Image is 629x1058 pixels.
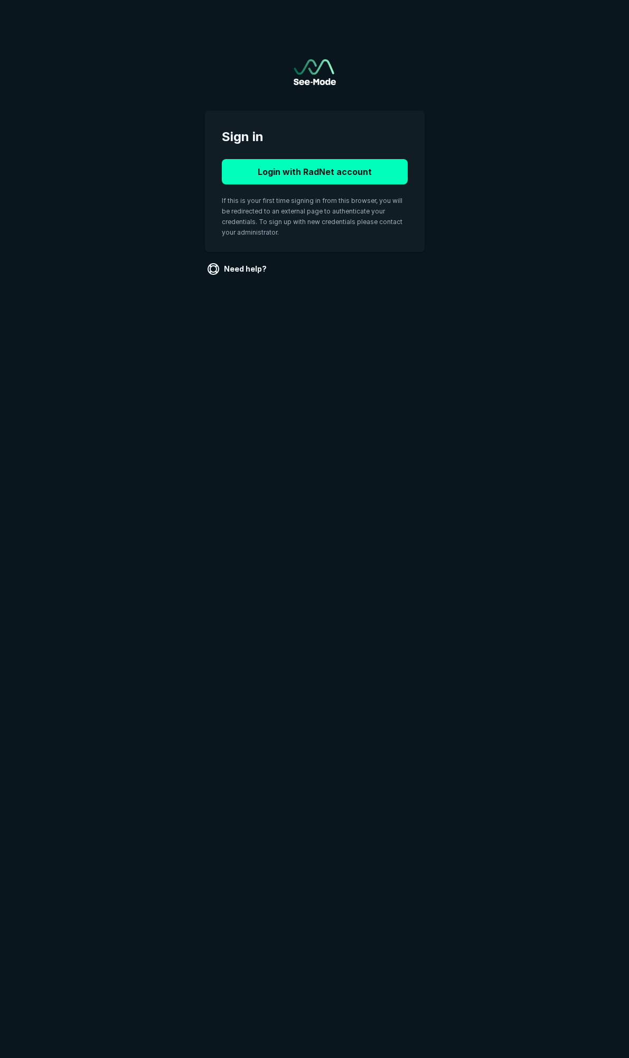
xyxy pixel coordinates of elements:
[222,159,408,184] button: Login with RadNet account
[222,197,402,236] span: If this is your first time signing in from this browser, you will be redirected to an external pa...
[222,127,408,146] span: Sign in
[294,59,336,85] a: Go to sign in
[205,261,271,277] a: Need help?
[294,59,336,85] img: See-Mode Logo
